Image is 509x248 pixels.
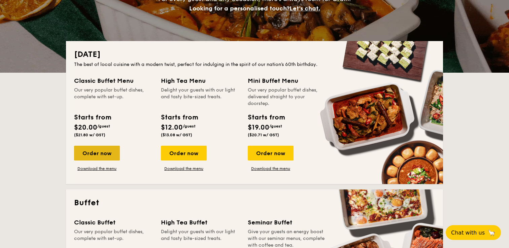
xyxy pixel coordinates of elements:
span: ($21.80 w/ GST) [74,133,105,137]
span: /guest [183,124,196,129]
span: $19.00 [248,123,269,132]
div: The best of local cuisine with a modern twist, perfect for indulging in the spirit of our nation’... [74,61,435,68]
div: Order now [74,146,120,161]
span: /guest [269,124,282,129]
a: Download the menu [161,166,207,171]
h2: [DATE] [74,49,435,60]
a: Download the menu [74,166,120,171]
div: Order now [248,146,294,161]
div: Classic Buffet [74,218,153,227]
button: Chat with us🦙 [446,225,501,240]
div: Delight your guests with our light and tasty bite-sized treats. [161,87,240,107]
div: Classic Buffet Menu [74,76,153,85]
span: Let's chat. [290,5,320,12]
span: /guest [97,124,110,129]
div: Starts from [74,112,111,122]
span: ($20.71 w/ GST) [248,133,279,137]
div: Our very popular buffet dishes, complete with set-up. [74,87,153,107]
div: Order now [161,146,207,161]
div: Seminar Buffet [248,218,327,227]
div: Starts from [248,112,284,122]
div: Starts from [161,112,198,122]
div: Our very popular buffet dishes, delivered straight to your doorstep. [248,87,327,107]
div: Mini Buffet Menu [248,76,327,85]
h2: Buffet [74,198,435,208]
div: High Tea Menu [161,76,240,85]
div: High Tea Buffet [161,218,240,227]
span: ($13.08 w/ GST) [161,133,192,137]
span: $12.00 [161,123,183,132]
span: 🦙 [487,229,496,237]
a: Download the menu [248,166,294,171]
span: Looking for a personalised touch? [189,5,290,12]
span: Chat with us [451,229,485,236]
span: $20.00 [74,123,97,132]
